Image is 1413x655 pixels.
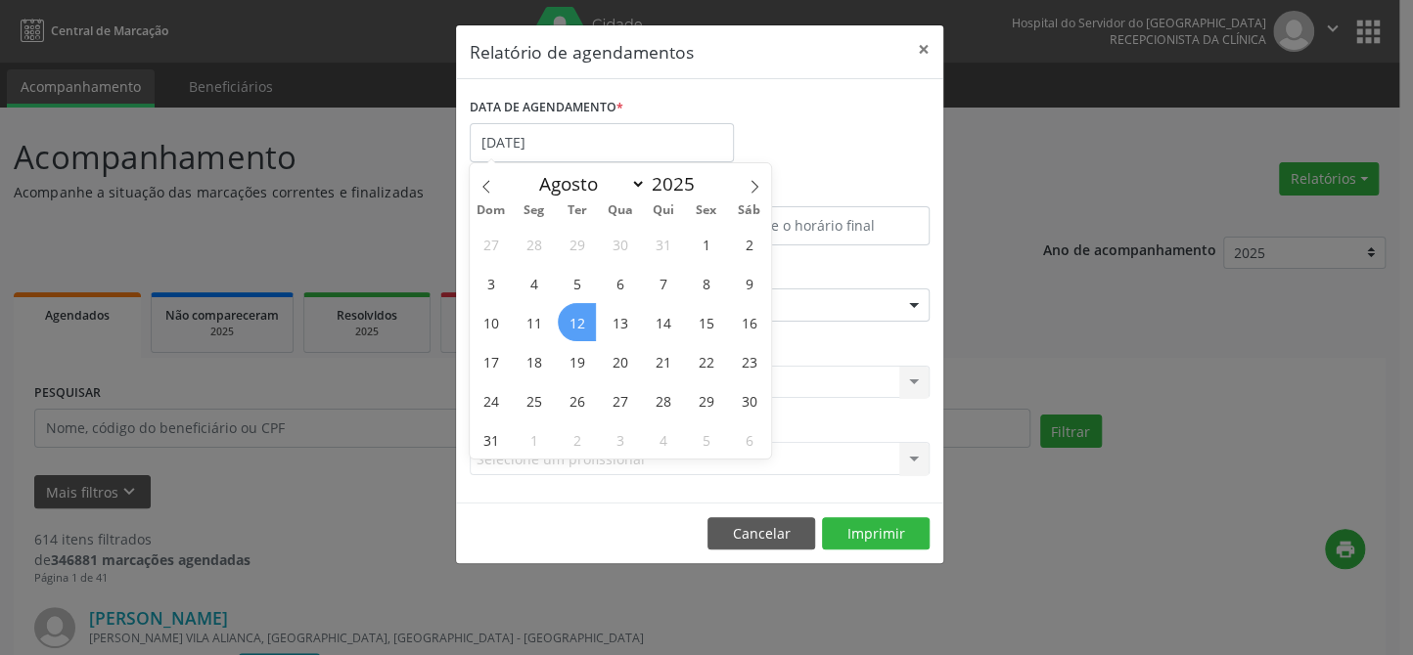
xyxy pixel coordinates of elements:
span: Agosto 7, 2025 [644,264,682,302]
button: Cancelar [707,517,815,550]
span: Agosto 8, 2025 [687,264,725,302]
span: Sáb [728,204,771,217]
span: Julho 28, 2025 [515,225,553,263]
span: Sex [685,204,728,217]
span: Julho 27, 2025 [472,225,510,263]
span: Setembro 1, 2025 [515,420,553,458]
span: Qui [642,204,685,217]
span: Agosto 1, 2025 [687,225,725,263]
span: Agosto 31, 2025 [472,420,510,458]
span: Agosto 17, 2025 [472,342,510,380]
span: Agosto 10, 2025 [472,303,510,341]
span: Agosto 5, 2025 [558,264,596,302]
span: Agosto 21, 2025 [644,342,682,380]
span: Agosto 9, 2025 [730,264,768,302]
span: Agosto 11, 2025 [515,303,553,341]
span: Seg [513,204,556,217]
span: Qua [599,204,642,217]
label: ATÉ [705,176,930,206]
input: Selecione uma data ou intervalo [470,123,734,162]
span: Agosto 6, 2025 [601,264,639,302]
span: Dom [470,204,513,217]
span: Agosto 29, 2025 [687,381,725,419]
select: Month [529,170,647,197]
button: Imprimir [822,517,930,550]
input: Selecione o horário final [705,206,930,245]
span: Julho 30, 2025 [601,225,639,263]
span: Agosto 13, 2025 [601,303,639,341]
span: Ter [556,204,599,217]
span: Setembro 6, 2025 [730,420,768,458]
span: Agosto 12, 2025 [558,303,596,341]
span: Agosto 25, 2025 [515,381,553,419]
span: Agosto 22, 2025 [687,342,725,380]
label: DATA DE AGENDAMENTO [470,93,623,123]
span: Setembro 4, 2025 [644,420,682,458]
span: Agosto 3, 2025 [472,264,510,302]
span: Setembro 5, 2025 [687,420,725,458]
span: Julho 29, 2025 [558,225,596,263]
span: Agosto 19, 2025 [558,342,596,380]
span: Agosto 2, 2025 [730,225,768,263]
span: Setembro 3, 2025 [601,420,639,458]
span: Agosto 20, 2025 [601,342,639,380]
span: Agosto 30, 2025 [730,381,768,419]
span: Julho 31, 2025 [644,225,682,263]
span: Agosto 4, 2025 [515,264,553,302]
span: Agosto 23, 2025 [730,342,768,380]
span: Agosto 15, 2025 [687,303,725,341]
span: Agosto 24, 2025 [472,381,510,419]
input: Year [646,171,710,196]
span: Setembro 2, 2025 [558,420,596,458]
span: Agosto 14, 2025 [644,303,682,341]
h5: Relatório de agendamentos [470,39,694,65]
span: Agosto 18, 2025 [515,342,553,380]
span: Agosto 26, 2025 [558,381,596,419]
button: Close [904,25,943,73]
span: Agosto 16, 2025 [730,303,768,341]
span: Agosto 28, 2025 [644,381,682,419]
span: Agosto 27, 2025 [601,381,639,419]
